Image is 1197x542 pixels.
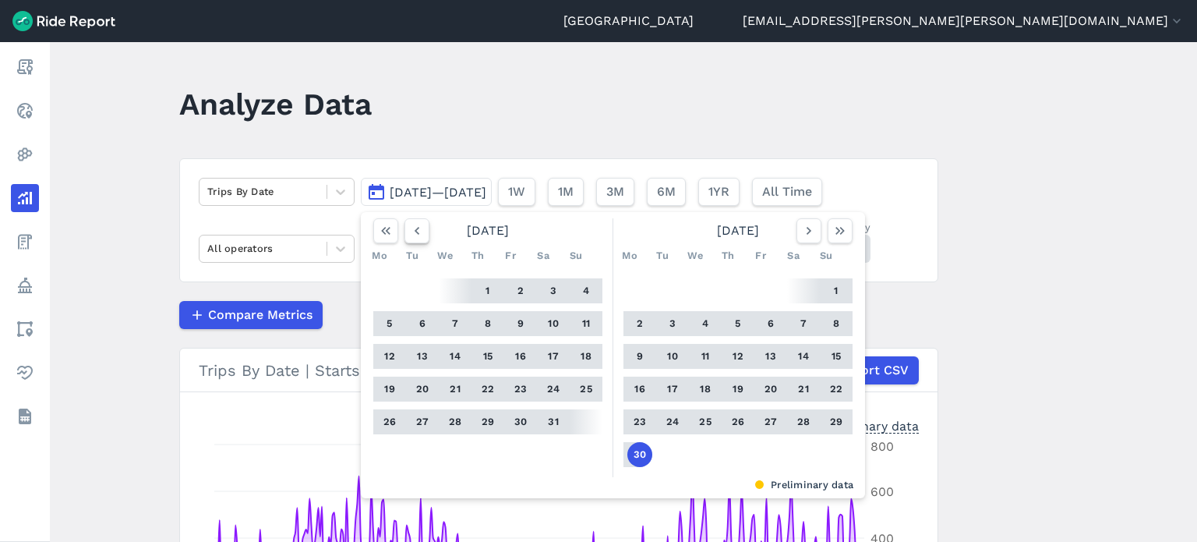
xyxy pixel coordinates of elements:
div: Th [465,243,490,268]
button: 9 [627,344,652,369]
div: Preliminary data [819,417,919,434]
button: 31 [541,409,566,434]
button: 17 [541,344,566,369]
span: Export CSV [839,361,909,380]
button: 7 [791,311,816,336]
a: Report [11,53,39,81]
span: 1M [558,182,574,201]
button: [DATE]—[DATE] [361,178,492,206]
button: 1YR [698,178,740,206]
tspan: 800 [870,439,894,454]
button: 1 [824,278,849,303]
button: 15 [475,344,500,369]
div: We [683,243,708,268]
div: Th [715,243,740,268]
button: 23 [508,377,533,402]
button: 4 [574,278,598,303]
button: 23 [627,409,652,434]
button: 10 [660,344,685,369]
button: 1W [498,178,535,206]
a: Areas [11,315,39,343]
button: 28 [443,409,468,434]
button: 28 [791,409,816,434]
button: 13 [758,344,783,369]
div: Su [563,243,588,268]
button: 6 [758,311,783,336]
div: Mo [617,243,642,268]
button: 13 [410,344,435,369]
div: Trips By Date | Starts [199,356,919,384]
button: 25 [693,409,718,434]
button: 9 [508,311,533,336]
button: 24 [660,409,685,434]
a: [GEOGRAPHIC_DATA] [563,12,694,30]
a: Heatmaps [11,140,39,168]
button: 6M [647,178,686,206]
button: 29 [475,409,500,434]
button: 3M [596,178,634,206]
div: Fr [748,243,773,268]
button: 6 [410,311,435,336]
div: Tu [400,243,425,268]
button: 22 [824,377,849,402]
button: 14 [443,344,468,369]
a: Health [11,359,39,387]
button: 30 [508,409,533,434]
button: 20 [410,377,435,402]
button: 18 [693,377,718,402]
a: Datasets [11,402,39,430]
div: Tu [650,243,675,268]
span: All Time [762,182,812,201]
button: 11 [693,344,718,369]
button: 27 [410,409,435,434]
span: Compare Metrics [208,306,312,324]
button: 18 [574,344,598,369]
button: 24 [541,377,566,402]
button: 19 [377,377,402,402]
div: Sa [531,243,556,268]
div: Mo [367,243,392,268]
button: 8 [475,311,500,336]
button: 3 [541,278,566,303]
button: 22 [475,377,500,402]
span: 1YR [708,182,729,201]
h1: Analyze Data [179,83,372,126]
span: [DATE]—[DATE] [390,185,486,200]
button: 14 [791,344,816,369]
button: 16 [627,377,652,402]
button: 5 [377,311,402,336]
span: 3M [606,182,624,201]
button: 17 [660,377,685,402]
button: 3 [660,311,685,336]
a: Realtime [11,97,39,125]
div: [DATE] [617,218,859,243]
span: 1W [508,182,525,201]
button: 19 [726,377,750,402]
button: 25 [574,377,598,402]
a: Fees [11,228,39,256]
button: 26 [377,409,402,434]
button: 10 [541,311,566,336]
button: 8 [824,311,849,336]
button: 11 [574,311,598,336]
button: 20 [758,377,783,402]
div: Preliminary data [373,477,853,492]
button: 21 [791,377,816,402]
div: [DATE] [367,218,609,243]
button: 12 [377,344,402,369]
div: Sa [781,243,806,268]
button: 12 [726,344,750,369]
button: 2 [508,278,533,303]
button: 21 [443,377,468,402]
button: [EMAIL_ADDRESS][PERSON_NAME][PERSON_NAME][DOMAIN_NAME] [743,12,1185,30]
button: 5 [726,311,750,336]
button: 27 [758,409,783,434]
button: Compare Metrics [179,301,323,329]
div: Fr [498,243,523,268]
button: 26 [726,409,750,434]
button: 29 [824,409,849,434]
button: 1 [475,278,500,303]
div: Su [814,243,839,268]
button: 4 [693,311,718,336]
tspan: 600 [870,484,894,499]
